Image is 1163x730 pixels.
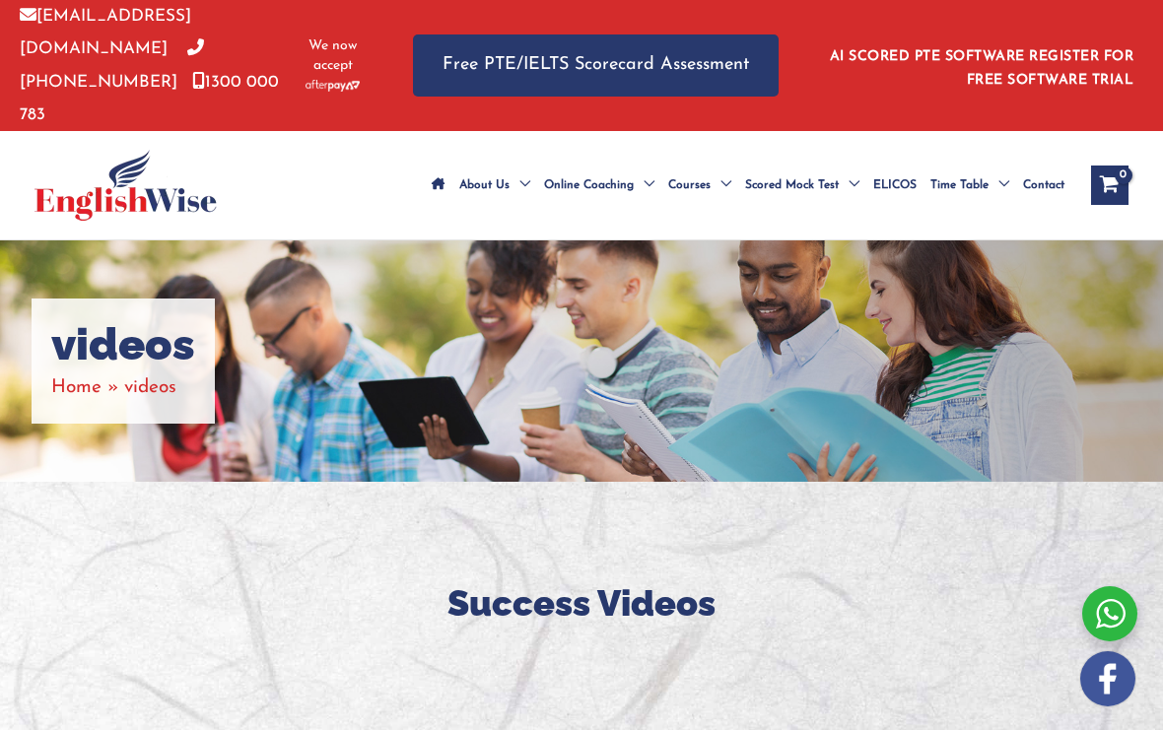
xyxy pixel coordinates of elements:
[1016,151,1071,220] a: Contact
[51,318,195,371] h1: videos
[989,151,1009,220] span: Menu Toggle
[668,151,711,220] span: Courses
[413,34,779,97] a: Free PTE/IELTS Scorecard Assessment
[51,378,102,397] a: Home
[510,151,530,220] span: Menu Toggle
[306,80,360,91] img: Afterpay-Logo
[873,151,917,220] span: ELICOS
[930,151,989,220] span: Time Table
[818,33,1143,98] aside: Header Widget 1
[634,151,654,220] span: Menu Toggle
[1080,651,1135,706] img: white-facebook.png
[745,151,839,220] span: Scored Mock Test
[302,36,364,76] span: We now accept
[459,151,510,220] span: About Us
[425,151,1071,220] nav: Site Navigation: Main Menu
[452,151,537,220] a: About UsMenu Toggle
[830,49,1134,88] a: AI SCORED PTE SOFTWARE REGISTER FOR FREE SOFTWARE TRIAL
[1023,151,1064,220] span: Contact
[1091,166,1129,205] a: View Shopping Cart, empty
[924,151,1016,220] a: Time TableMenu Toggle
[661,151,738,220] a: CoursesMenu Toggle
[866,151,924,220] a: ELICOS
[124,378,176,397] span: videos
[20,74,279,123] a: 1300 000 783
[20,8,191,57] a: [EMAIL_ADDRESS][DOMAIN_NAME]
[20,40,204,90] a: [PHONE_NUMBER]
[738,151,866,220] a: Scored Mock TestMenu Toggle
[34,150,217,221] img: cropped-ew-logo
[544,151,634,220] span: Online Coaching
[51,371,195,404] nav: Breadcrumbs
[711,151,731,220] span: Menu Toggle
[537,151,661,220] a: Online CoachingMenu Toggle
[839,151,859,220] span: Menu Toggle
